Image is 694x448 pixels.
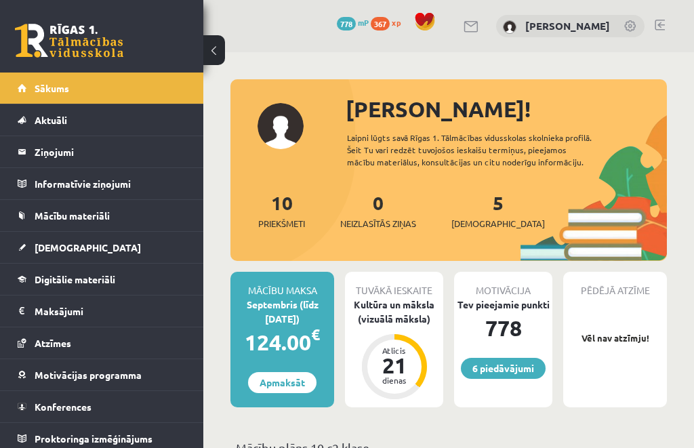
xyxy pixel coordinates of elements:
span: 778 [337,17,356,30]
div: 21 [374,354,415,376]
span: Priekšmeti [258,217,305,230]
a: [DEMOGRAPHIC_DATA] [18,232,186,263]
a: Digitālie materiāli [18,264,186,295]
span: 367 [371,17,390,30]
a: Apmaksāt [248,372,317,393]
span: Sākums [35,82,69,94]
a: Konferences [18,391,186,422]
legend: Maksājumi [35,296,186,327]
a: 5[DEMOGRAPHIC_DATA] [451,190,545,230]
a: Informatīvie ziņojumi [18,168,186,199]
div: Mācību maksa [230,272,334,298]
div: Kultūra un māksla (vizuālā māksla) [345,298,443,326]
span: Digitālie materiāli [35,273,115,285]
a: [PERSON_NAME] [525,19,610,33]
a: Mācību materiāli [18,200,186,231]
span: Aktuāli [35,114,67,126]
span: mP [358,17,369,28]
span: Proktoringa izmēģinājums [35,432,152,445]
img: Anna Leibus [503,20,516,34]
p: Vēl nav atzīmju! [570,331,660,345]
a: Aktuāli [18,104,186,136]
a: Sākums [18,73,186,104]
span: Neizlasītās ziņas [340,217,416,230]
div: Tev pieejamie punkti [454,298,552,312]
a: Maksājumi [18,296,186,327]
div: Motivācija [454,272,552,298]
legend: Informatīvie ziņojumi [35,168,186,199]
div: 778 [454,312,552,344]
span: Atzīmes [35,337,71,349]
div: 124.00 [230,326,334,359]
a: 0Neizlasītās ziņas [340,190,416,230]
span: xp [392,17,401,28]
span: [DEMOGRAPHIC_DATA] [35,241,141,253]
span: € [311,325,320,344]
div: dienas [374,376,415,384]
a: Ziņojumi [18,136,186,167]
a: Kultūra un māksla (vizuālā māksla) Atlicis 21 dienas [345,298,443,401]
div: Laipni lūgts savā Rīgas 1. Tālmācības vidusskolas skolnieka profilā. Šeit Tu vari redzēt tuvojošo... [347,131,609,168]
div: Septembris (līdz [DATE]) [230,298,334,326]
a: 6 piedāvājumi [461,358,546,379]
span: [DEMOGRAPHIC_DATA] [451,217,545,230]
span: Konferences [35,401,91,413]
a: Rīgas 1. Tālmācības vidusskola [15,24,123,58]
a: 778 mP [337,17,369,28]
div: Tuvākā ieskaite [345,272,443,298]
div: Atlicis [374,346,415,354]
a: 10Priekšmeti [258,190,305,230]
span: Mācību materiāli [35,209,110,222]
legend: Ziņojumi [35,136,186,167]
div: [PERSON_NAME]! [346,93,667,125]
a: Motivācijas programma [18,359,186,390]
span: Motivācijas programma [35,369,142,381]
div: Pēdējā atzīme [563,272,667,298]
a: Atzīmes [18,327,186,359]
a: 367 xp [371,17,407,28]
